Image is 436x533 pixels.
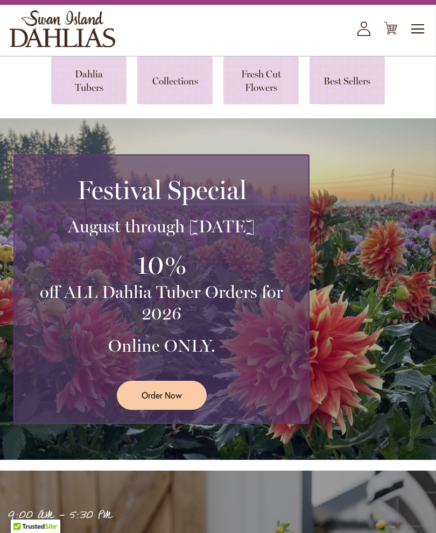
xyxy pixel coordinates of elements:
[117,381,207,409] a: Order Now
[142,389,182,401] span: Order Now
[27,216,296,237] h3: August through [DATE]
[10,10,115,47] a: store logo
[27,335,296,357] h3: Online ONLY.
[27,248,296,282] h3: 10%
[27,281,296,324] h3: off ALL Dahlia Tuber Orders for 2026
[27,175,296,205] h2: Festival Special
